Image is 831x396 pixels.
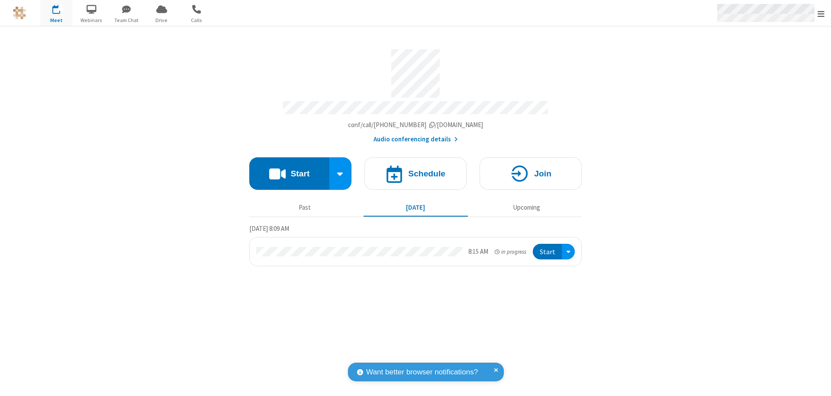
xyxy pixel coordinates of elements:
[364,157,467,190] button: Schedule
[58,5,64,11] div: 1
[145,16,178,24] span: Drive
[480,157,582,190] button: Join
[110,16,143,24] span: Team Chat
[180,16,213,24] span: Calls
[290,169,309,178] h4: Start
[364,199,468,216] button: [DATE]
[495,248,526,256] em: in progress
[13,6,26,19] img: QA Selenium DO NOT DELETE OR CHANGE
[474,199,579,216] button: Upcoming
[249,224,582,267] section: Today's Meetings
[249,157,329,190] button: Start
[329,157,352,190] div: Start conference options
[366,367,478,378] span: Want better browser notifications?
[75,16,108,24] span: Webinars
[562,244,575,260] div: Open menu
[40,16,73,24] span: Meet
[249,224,289,233] span: [DATE] 8:09 AM
[468,247,488,257] div: 8:15 AM
[253,199,357,216] button: Past
[408,169,445,178] h4: Schedule
[534,169,551,178] h4: Join
[348,121,483,129] span: Copy my meeting room link
[249,43,582,144] section: Account details
[374,134,458,144] button: Audio conferencing details
[533,244,562,260] button: Start
[348,120,483,130] button: Copy my meeting room linkCopy my meeting room link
